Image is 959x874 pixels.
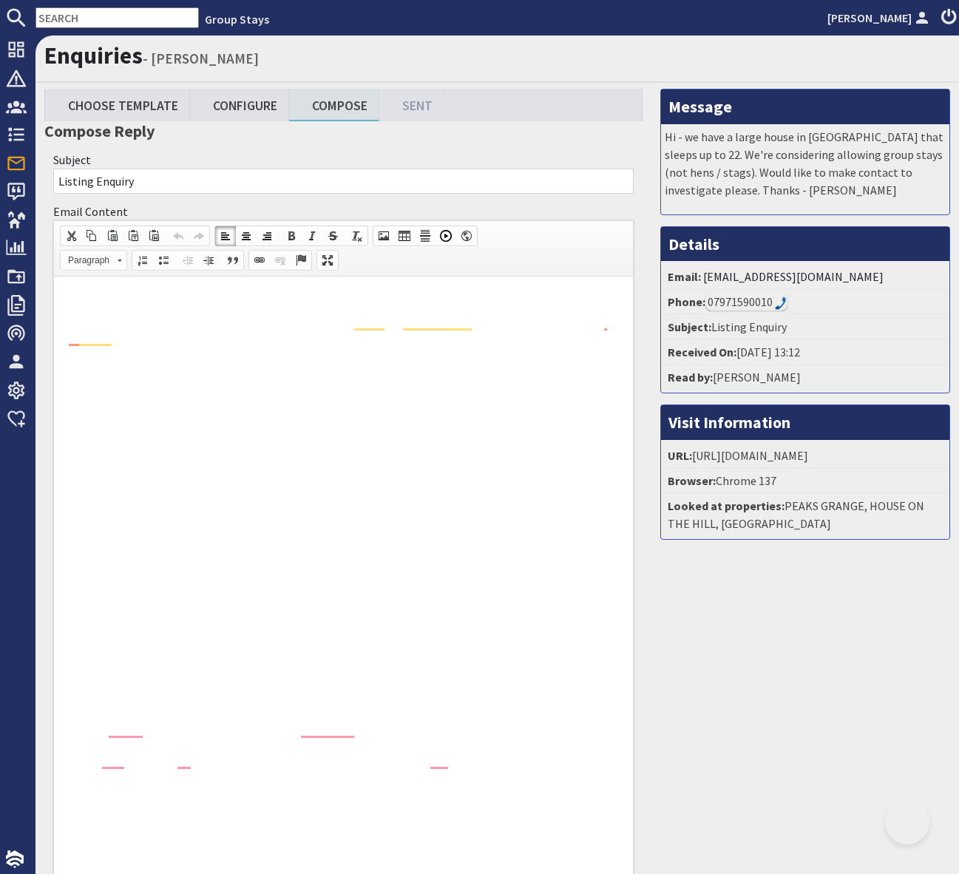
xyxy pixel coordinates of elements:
[143,50,259,67] small: - [PERSON_NAME]
[661,227,949,261] h3: Details
[302,226,322,245] a: Italic
[705,293,787,311] div: Call: 07971590010
[35,7,199,28] input: SEARCH
[153,251,174,270] a: Insert/Remove Bulleted List
[703,269,884,284] a: [EMAIL_ADDRESS][DOMAIN_NAME]
[668,473,716,488] strong: Browser:
[373,226,394,245] a: Image
[61,226,81,245] a: Cut
[885,800,929,844] iframe: Toggle Customer Support
[775,297,787,310] img: hfpfyWBK5wQHBAGPgDf9c6qAYOxxMAAAAASUVORK5CYII=
[236,226,257,245] a: Center
[289,89,379,121] a: Compose
[661,405,949,439] h3: Visit Information
[291,251,311,270] a: Anchor
[132,251,153,270] a: Insert/Remove Numbered List
[190,89,289,121] a: Configure
[665,494,946,535] li: PEAKS GRANGE, HOUSE ON THE HILL, [GEOGRAPHIC_DATA]
[44,121,643,140] h3: Compose Reply
[668,498,785,513] strong: Looked at properties:
[668,269,701,284] strong: Email:
[827,9,932,27] a: [PERSON_NAME]
[123,226,143,245] a: Paste as plain text
[347,226,367,245] a: Remove Format
[215,226,236,245] a: Align Left
[456,226,477,245] a: IFrame
[45,89,190,121] a: Choose Template
[317,251,338,270] a: Maximize
[189,226,209,245] a: Redo
[205,12,269,27] a: Group Stays
[665,315,946,340] li: Listing Enquiry
[665,444,946,469] li: [URL][DOMAIN_NAME]
[379,89,444,121] a: Sent
[168,226,189,245] a: Undo
[668,370,713,385] strong: Read by:
[223,251,243,270] a: Block Quote
[665,365,946,389] li: [PERSON_NAME]
[436,226,456,245] a: Insert a Youtube, Vimeo or Dailymotion video
[665,128,946,199] p: Hi - we have a large house in [GEOGRAPHIC_DATA] that sleeps up to 22. We're considering allowing ...
[6,850,24,868] img: staytech_i_w-64f4e8e9ee0a9c174fd5317b4b171b261742d2d393467e5bdba4413f4f884c10.svg
[668,319,711,334] strong: Subject:
[415,226,436,245] a: Insert Horizontal Line
[177,251,198,270] a: Decrease Indent
[249,251,270,270] a: Link
[198,251,219,270] a: Increase Indent
[394,226,415,245] a: Table
[668,345,736,359] strong: Received On:
[61,251,112,270] span: Paragraph
[53,152,91,167] label: Subject
[668,294,705,309] strong: Phone:
[665,340,946,365] li: [DATE] 13:12
[102,226,123,245] a: Paste
[53,204,128,219] label: Email Content
[668,448,692,463] strong: URL:
[665,469,946,494] li: Chrome 137
[143,226,164,245] a: Paste from Word
[281,226,302,245] a: Bold
[257,226,277,245] a: Align Right
[270,251,291,270] a: Unlink
[661,89,949,123] h3: Message
[60,250,127,271] a: Paragraph
[44,41,143,70] a: Enquiries
[322,226,343,245] a: Strikethrough
[81,226,102,245] a: Copy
